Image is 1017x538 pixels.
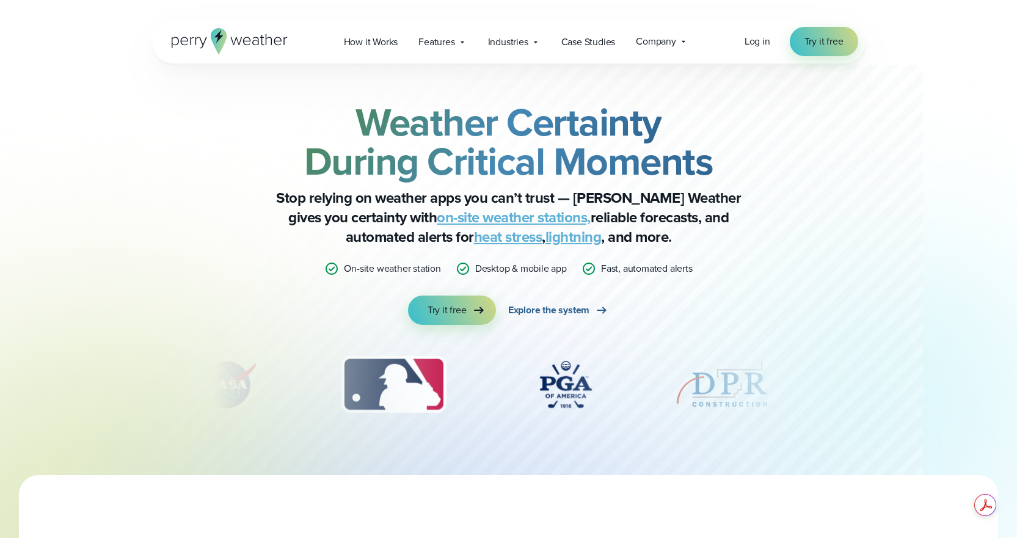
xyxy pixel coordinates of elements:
a: Log in [745,34,770,49]
a: Explore the system [508,296,609,325]
span: Features [418,35,454,49]
p: Stop relying on weather apps you can’t trust — [PERSON_NAME] Weather gives you certainty with rel... [264,188,753,247]
span: Try it free [428,303,467,318]
p: Desktop & mobile app [475,261,567,276]
a: Case Studies [551,29,626,54]
span: Company [636,34,676,49]
img: NASA.svg [185,354,271,415]
p: Fast, automated alerts [601,261,693,276]
span: Log in [745,34,770,48]
a: lightning [545,226,602,248]
div: 5 of 12 [673,354,771,415]
a: Try it free [408,296,496,325]
a: Try it free [790,27,858,56]
a: heat stress [474,226,542,248]
img: DPR-Construction.svg [673,354,771,415]
img: PGA.svg [517,354,614,415]
span: Try it free [804,34,844,49]
a: on-site weather stations, [437,206,591,228]
img: MLB.svg [329,354,458,415]
strong: Weather Certainty During Critical Moments [304,93,713,190]
p: On-site weather station [344,261,440,276]
span: Case Studies [561,35,616,49]
div: 3 of 12 [329,354,458,415]
div: 2 of 12 [185,354,271,415]
span: Industries [488,35,528,49]
span: How it Works [344,35,398,49]
span: Explore the system [508,303,589,318]
div: 4 of 12 [517,354,614,415]
a: How it Works [334,29,409,54]
div: slideshow [213,354,804,421]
